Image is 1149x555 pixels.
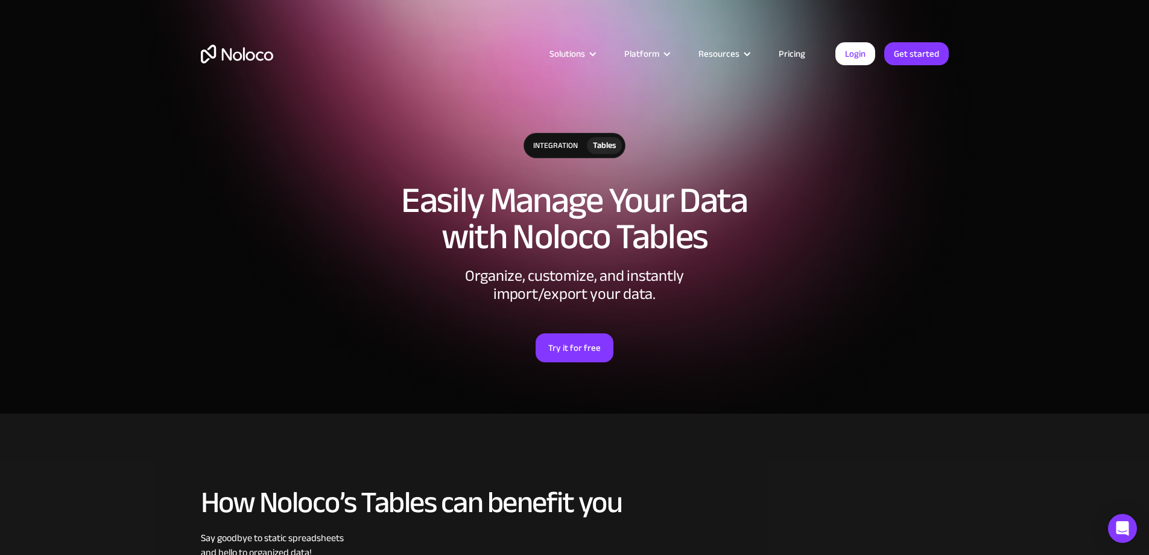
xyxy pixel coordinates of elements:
[534,46,609,62] div: Solutions
[524,133,587,158] div: integration
[201,182,949,255] h1: Easily Manage Your Data with Noloco Tables
[1108,514,1137,543] div: Open Intercom Messenger
[764,46,820,62] a: Pricing
[884,42,949,65] a: Get started
[624,46,659,62] div: Platform
[394,267,756,303] div: Organize, customize, and instantly import/export your data.
[593,139,616,152] div: Tables
[683,46,764,62] div: Resources
[201,486,949,519] h2: How Noloco’s Tables can benefit you
[536,333,613,362] a: Try it for free
[835,42,875,65] a: Login
[609,46,683,62] div: Platform
[201,45,273,63] a: home
[549,46,585,62] div: Solutions
[548,340,601,356] div: Try it for free
[698,46,739,62] div: Resources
